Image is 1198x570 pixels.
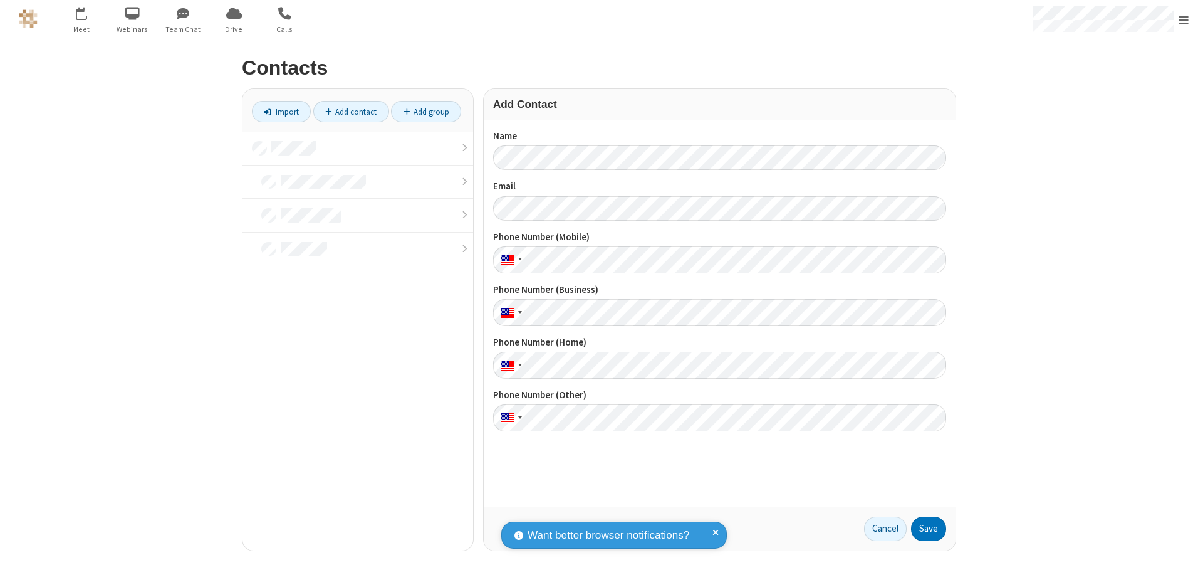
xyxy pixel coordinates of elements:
[493,352,526,379] div: United States: + 1
[211,24,258,35] span: Drive
[528,527,689,544] span: Want better browser notifications?
[493,98,946,110] h3: Add Contact
[493,388,946,403] label: Phone Number (Other)
[493,283,946,297] label: Phone Number (Business)
[19,9,38,28] img: QA Selenium DO NOT DELETE OR CHANGE
[252,101,311,122] a: Import
[160,24,207,35] span: Team Chat
[911,517,946,542] button: Save
[493,335,946,350] label: Phone Number (Home)
[391,101,461,122] a: Add group
[493,129,946,144] label: Name
[313,101,389,122] a: Add contact
[58,24,105,35] span: Meet
[493,299,526,326] div: United States: + 1
[493,404,526,431] div: United States: + 1
[242,57,956,79] h2: Contacts
[109,24,156,35] span: Webinars
[864,517,907,542] a: Cancel
[261,24,308,35] span: Calls
[493,179,946,194] label: Email
[85,7,93,16] div: 5
[493,246,526,273] div: United States: + 1
[493,230,946,245] label: Phone Number (Mobile)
